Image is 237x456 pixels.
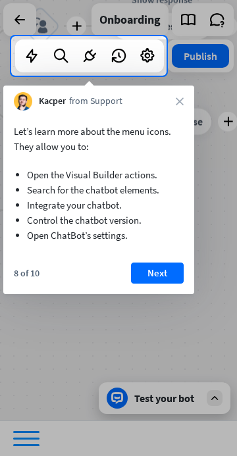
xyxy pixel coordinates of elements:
[176,97,184,105] i: close
[14,267,39,279] div: 8 of 10
[131,263,184,284] button: Next
[39,95,66,108] span: Kacper
[27,228,171,243] li: Open ChatBot’s settings.
[27,213,171,228] li: Control the chatbot version.
[27,182,171,197] li: Search for the chatbot elements.
[27,197,171,213] li: Integrate your chatbot.
[69,95,122,108] span: from Support
[14,124,184,154] p: Let’s learn more about the menu icons. They allow you to:
[11,5,50,45] button: Open LiveChat chat widget
[27,167,171,182] li: Open the Visual Builder actions.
